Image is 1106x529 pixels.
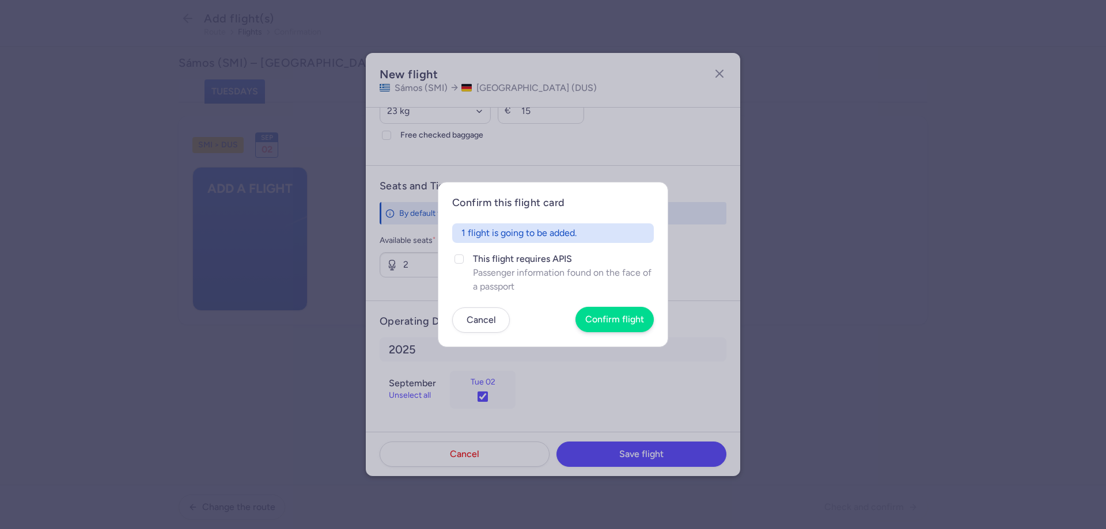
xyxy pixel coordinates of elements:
input: This flight requires APISPassenger information found on the face of a passport [454,254,464,264]
span: Confirm flight [585,314,644,325]
h4: Confirm this flight card [452,196,654,210]
div: 1 flight is going to be added. [452,223,654,243]
button: Confirm flight [575,307,654,332]
span: This flight requires APIS [473,252,654,266]
span: Passenger information found on the face of a passport [473,266,654,294]
button: Cancel [452,307,510,333]
span: Cancel [467,315,496,325]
